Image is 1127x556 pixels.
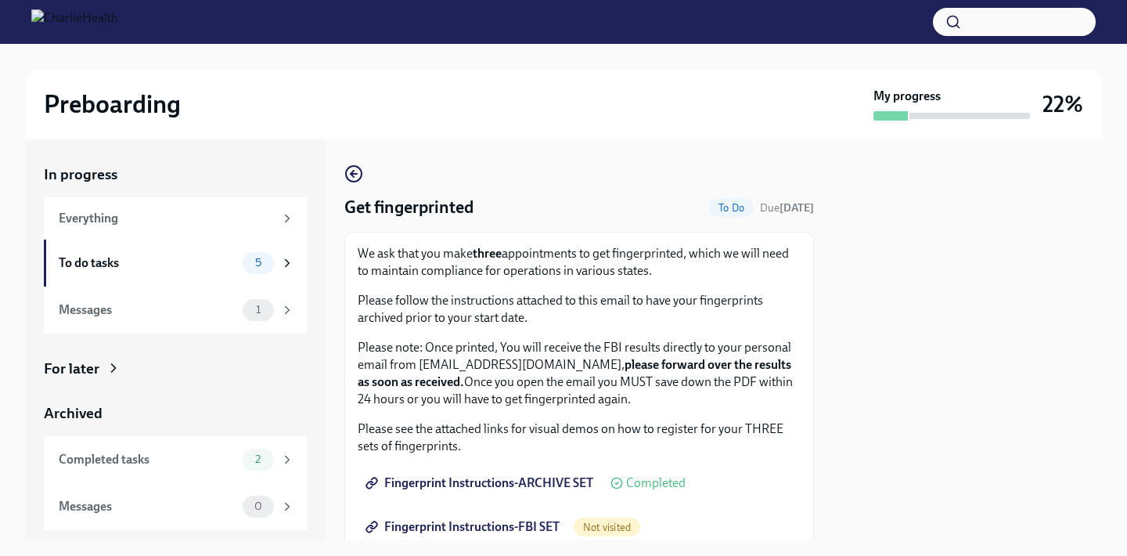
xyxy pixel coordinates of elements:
img: CharlieHealth [31,9,118,34]
a: Messages0 [44,483,307,530]
a: To do tasks5 [44,240,307,287]
a: Archived [44,403,307,424]
span: Not visited [574,522,640,533]
div: Completed tasks [59,451,236,468]
div: Messages [59,498,236,515]
span: 2 [246,453,270,465]
span: 5 [246,257,271,269]
a: Fingerprint Instructions-FBI SET [358,511,571,543]
a: Messages1 [44,287,307,334]
div: Messages [59,301,236,319]
a: Everything [44,197,307,240]
span: Fingerprint Instructions-ARCHIVE SET [369,475,593,491]
span: 1 [247,304,270,316]
span: Due [760,201,814,215]
div: Everything [59,210,274,227]
span: Completed [626,477,686,489]
a: For later [44,359,307,379]
span: 0 [245,500,272,512]
a: In progress [44,164,307,185]
div: To do tasks [59,255,236,272]
h4: Get fingerprinted [344,196,473,219]
strong: My progress [873,88,941,105]
p: Please follow the instructions attached to this email to have your fingerprints archived prior to... [358,292,801,327]
h2: Preboarding [44,88,181,120]
span: August 20th, 2025 10:00 [760,200,814,215]
a: Fingerprint Instructions-ARCHIVE SET [358,468,604,499]
a: Completed tasks2 [44,436,307,483]
strong: three [473,246,502,261]
div: For later [44,359,99,379]
p: Please note: Once printed, You will receive the FBI results directly to your personal email from ... [358,339,801,408]
span: To Do [709,202,754,214]
p: Please see the attached links for visual demos on how to register for your THREE sets of fingerpr... [358,421,801,455]
h3: 22% [1042,90,1083,118]
span: Fingerprint Instructions-FBI SET [369,519,560,535]
strong: [DATE] [780,201,814,215]
p: We ask that you make appointments to get fingerprinted, which we will need to maintain compliance... [358,245,801,280]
